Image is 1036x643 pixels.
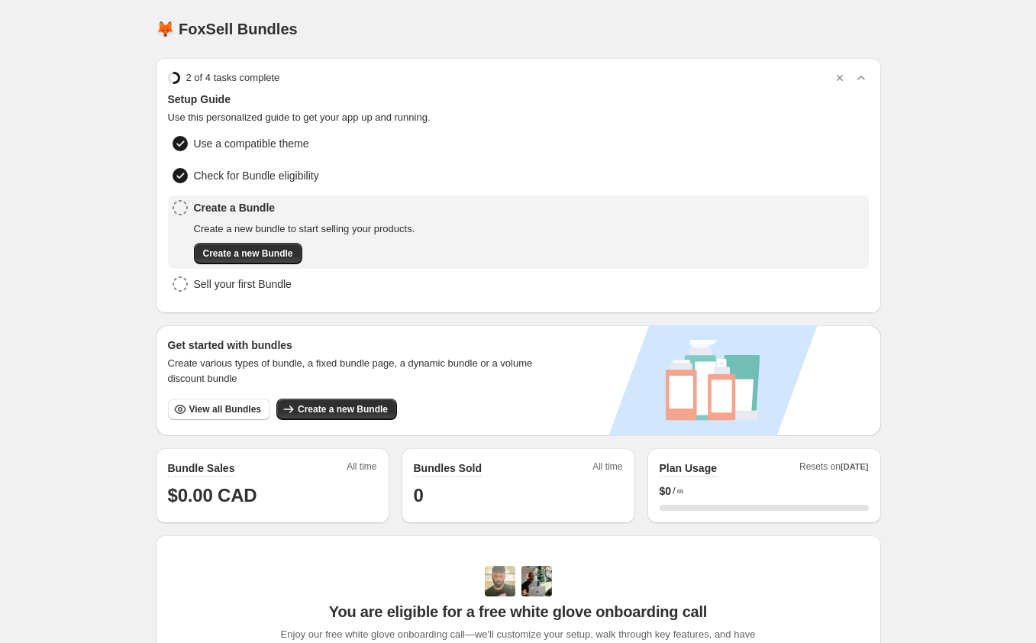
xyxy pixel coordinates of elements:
[194,136,309,151] span: Use a compatible theme
[521,566,552,596] img: Prakhar
[194,168,319,183] span: Check for Bundle eligibility
[485,566,515,596] img: Adi
[168,460,235,476] h2: Bundle Sales
[677,485,684,497] span: ∞
[194,200,415,215] span: Create a Bundle
[186,70,280,86] span: 2 of 4 tasks complete
[841,462,868,471] span: [DATE]
[276,399,397,420] button: Create a new Bundle
[168,338,547,353] h3: Get started with bundles
[168,399,270,420] button: View all Bundles
[329,603,707,621] span: You are eligible for a free white glove onboarding call
[298,403,388,415] span: Create a new Bundle
[660,483,672,499] span: $ 0
[194,276,292,292] span: Sell your first Bundle
[660,460,717,476] h2: Plan Usage
[414,460,482,476] h2: Bundles Sold
[168,110,869,125] span: Use this personalized guide to get your app up and running.
[156,20,298,38] h1: 🦊 FoxSell Bundles
[347,460,376,477] span: All time
[660,483,869,499] div: /
[592,460,622,477] span: All time
[168,356,547,386] span: Create various types of bundle, a fixed bundle page, a dynamic bundle or a volume discount bundle
[168,483,377,508] h1: $0.00 CAD
[414,483,623,508] h1: 0
[189,403,261,415] span: View all Bundles
[799,460,869,477] span: Resets on
[168,92,869,107] span: Setup Guide
[194,243,302,264] button: Create a new Bundle
[203,247,293,260] span: Create a new Bundle
[194,221,415,237] span: Create a new bundle to start selling your products.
